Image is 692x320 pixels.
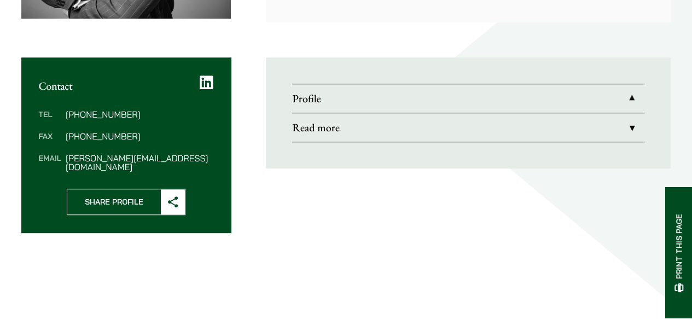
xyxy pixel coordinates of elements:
[200,75,213,90] a: LinkedIn
[292,84,644,113] a: Profile
[39,79,214,92] h2: Contact
[66,154,213,171] dd: [PERSON_NAME][EMAIL_ADDRESS][DOMAIN_NAME]
[67,189,185,215] button: Share Profile
[39,154,61,171] dt: Email
[292,113,644,142] a: Read more
[66,110,213,119] dd: [PHONE_NUMBER]
[66,132,213,141] dd: [PHONE_NUMBER]
[67,189,161,214] span: Share Profile
[39,132,61,154] dt: Fax
[39,110,61,132] dt: Tel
